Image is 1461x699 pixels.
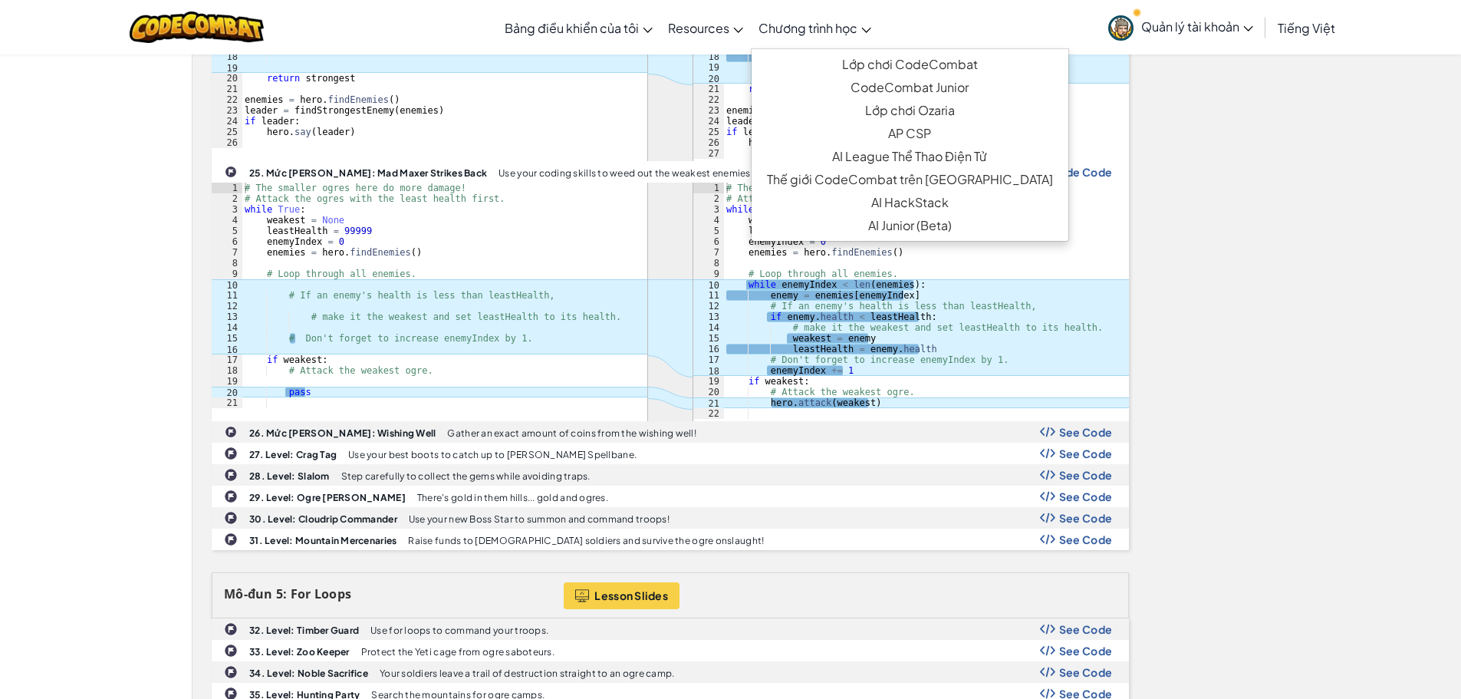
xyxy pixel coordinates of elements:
[212,161,1129,421] a: 25. Mức [PERSON_NAME]: Mad Maxer Strikes Back Use your coding skills to weed out the weakest enem...
[212,421,1129,443] a: 26. Mức [PERSON_NAME]: Wishing Well Gather an exact amount of coins from the wishing well! Show C...
[1040,448,1055,459] img: Show Code Logo
[225,166,237,178] img: IconChallengeLevel.svg
[564,582,679,609] button: Lesson Slides
[594,589,668,602] span: Lesson Slides
[212,640,1129,661] a: 33. Level: Zoo Keeper Protect the Yeti cage from ogre saboteurs. Show Code Logo See Code
[291,585,351,602] span: For Loops
[212,333,242,344] div: 15
[693,397,724,408] div: 21
[212,51,242,62] div: 18
[212,443,1129,464] a: 27. Level: Crag Tag Use your best boots to catch up to [PERSON_NAME] Spellbane. Show Code Logo Se...
[224,468,238,482] img: IconChallengeLevel.svg
[693,183,724,193] div: 1
[752,99,1068,122] a: Lớp chơi Ozaria
[660,7,751,48] a: Resources
[693,215,724,226] div: 4
[212,365,242,376] div: 18
[1059,623,1113,635] span: See Code
[212,529,1129,550] a: 31. Level: Mountain Mercenaries Raise funds to [DEMOGRAPHIC_DATA] soldiers and survive the ogre o...
[693,408,724,419] div: 22
[224,585,273,602] span: Mô-đun
[693,51,724,62] div: 18
[212,279,242,290] div: 10
[1040,624,1055,635] img: Show Code Logo
[212,661,1129,683] a: 34. Level: Noble Sacrifice Your soldiers leave a trail of destruction straight to an ogre camp. S...
[693,258,724,269] div: 8
[693,312,724,322] div: 13
[249,492,406,503] b: 29. Level: Ogre [PERSON_NAME]
[212,258,242,269] div: 8
[693,226,724,236] div: 5
[693,62,724,73] div: 19
[752,53,1068,76] a: Lớp chơi CodeCombat
[693,148,724,159] div: 27
[1270,7,1343,48] a: Tiếng Việt
[693,344,724,354] div: 16
[212,376,242,387] div: 19
[249,470,330,482] b: 28. Level: Slalom
[224,490,238,503] img: IconChallengeLevel.svg
[212,84,242,94] div: 21
[693,127,724,137] div: 25
[212,204,242,215] div: 3
[693,73,724,84] div: 20
[1040,688,1055,699] img: Show Code Logo
[212,618,1129,640] a: 32. Level: Timber Guard Use for loops to command your troops. Show Code Logo See Code
[276,585,288,602] span: 5:
[693,279,724,290] div: 10
[752,191,1068,214] a: AI HackStack
[224,511,238,525] img: IconChallengeLevel.svg
[348,450,637,460] p: Use your best boots to catch up to [PERSON_NAME] Spellbane.
[1059,426,1113,438] span: See Code
[224,622,238,636] img: IconChallengeLevel.svg
[225,426,237,438] img: IconChallengeLevel.svg
[212,73,242,84] div: 20
[130,12,264,43] img: CodeCombat logo
[212,486,1129,507] a: 29. Level: Ogre [PERSON_NAME] There's gold in them hills... gold and ogres. Show Code Logo See Code
[1059,645,1113,657] span: See Code
[212,236,242,247] div: 6
[1040,427,1055,437] img: Show Code Logo
[497,7,660,48] a: Bảng điều khiển của tôi
[224,532,238,546] img: IconChallengeLevel.svg
[1059,490,1113,503] span: See Code
[1040,491,1055,502] img: Show Code Logo
[751,7,879,48] a: Chương trình học
[499,168,753,178] p: Use your coding skills to weed out the weakest enemies.
[212,290,242,301] div: 11
[693,376,724,387] div: 19
[212,322,242,333] div: 14
[1059,469,1113,481] span: See Code
[249,513,397,525] b: 30. Level: Cloudrip Commander
[1040,534,1055,545] img: Show Code Logo
[758,20,857,36] span: Chương trình học
[1040,470,1055,480] img: Show Code Logo
[693,333,724,344] div: 15
[212,105,242,116] div: 23
[693,365,724,376] div: 18
[212,247,242,258] div: 7
[1101,3,1261,51] a: Quản lý tài khoản
[693,247,724,258] div: 7
[212,507,1129,529] a: 30. Level: Cloudrip Commander Use your new Boss Star to summon and command troops! Show Code Logo...
[249,646,350,658] b: 33. Level: Zoo Keeper
[693,94,724,105] div: 22
[212,301,242,312] div: 12
[212,464,1129,486] a: 28. Level: Slalom Step carefully to collect the gems while avoiding traps. Show Code Logo See Code
[212,269,242,279] div: 9
[249,625,359,636] b: 32. Level: Timber Guard
[752,76,1068,99] a: CodeCombat Junior
[693,204,724,215] div: 3
[693,269,724,279] div: 9
[752,145,1068,168] a: AI League Thể Thao Điện Tử
[224,447,238,460] img: IconChallengeLevel.svg
[417,493,608,503] p: There's gold in them hills... gold and ogres.
[212,94,242,105] div: 22
[212,397,242,408] div: 21
[212,183,242,193] div: 1
[1059,533,1113,546] span: See Code
[693,290,724,301] div: 11
[212,387,242,397] div: 20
